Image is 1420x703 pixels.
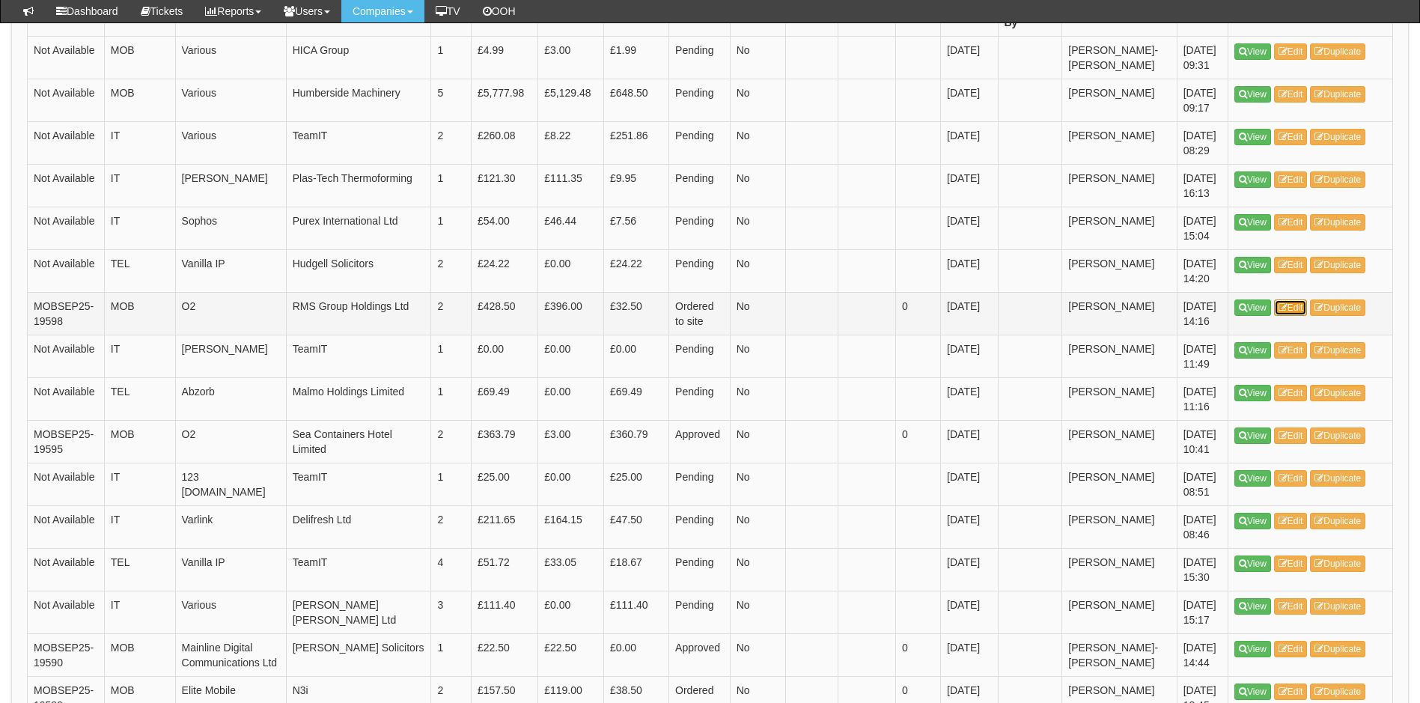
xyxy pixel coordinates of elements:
[1234,556,1271,572] a: View
[175,122,286,165] td: Various
[730,207,785,250] td: No
[896,293,941,335] td: 0
[1274,556,1308,572] a: Edit
[431,378,472,421] td: 1
[28,591,105,634] td: Not Available
[941,165,998,207] td: [DATE]
[603,463,668,506] td: £25.00
[286,591,431,634] td: [PERSON_NAME] [PERSON_NAME] Ltd
[896,421,941,463] td: 0
[603,165,668,207] td: £9.95
[28,335,105,378] td: Not Available
[1177,165,1228,207] td: [DATE] 16:13
[175,335,286,378] td: [PERSON_NAME]
[1310,214,1365,231] a: Duplicate
[941,207,998,250] td: [DATE]
[603,293,668,335] td: £32.50
[669,506,731,549] td: Pending
[1274,684,1308,700] a: Edit
[538,122,604,165] td: £8.22
[175,634,286,677] td: Mainline Digital Communications Ltd
[730,37,785,79] td: No
[1310,129,1365,145] a: Duplicate
[472,122,538,165] td: £260.08
[431,421,472,463] td: 2
[1062,293,1177,335] td: [PERSON_NAME]
[669,549,731,591] td: Pending
[603,591,668,634] td: £111.40
[28,506,105,549] td: Not Available
[603,549,668,591] td: £18.67
[1310,684,1365,700] a: Duplicate
[175,591,286,634] td: Various
[603,37,668,79] td: £1.99
[538,506,604,549] td: £164.15
[603,250,668,293] td: £24.22
[1177,122,1228,165] td: [DATE] 08:29
[1310,641,1365,657] a: Duplicate
[286,165,431,207] td: Plas-Tech Thermoforming
[286,122,431,165] td: TeamIT
[941,79,998,122] td: [DATE]
[1177,335,1228,378] td: [DATE] 11:49
[669,293,731,335] td: Ordered to site
[1062,506,1177,549] td: [PERSON_NAME]
[1234,43,1271,60] a: View
[1274,641,1308,657] a: Edit
[1234,214,1271,231] a: View
[1062,335,1177,378] td: [PERSON_NAME]
[1274,342,1308,359] a: Edit
[104,421,175,463] td: MOB
[431,37,472,79] td: 1
[431,506,472,549] td: 2
[472,207,538,250] td: £54.00
[669,122,731,165] td: Pending
[1274,43,1308,60] a: Edit
[104,207,175,250] td: IT
[1234,598,1271,615] a: View
[1062,122,1177,165] td: [PERSON_NAME]
[175,165,286,207] td: [PERSON_NAME]
[431,122,472,165] td: 2
[669,335,731,378] td: Pending
[1310,171,1365,188] a: Duplicate
[104,165,175,207] td: IT
[431,79,472,122] td: 5
[1062,421,1177,463] td: [PERSON_NAME]
[175,250,286,293] td: Vanilla IP
[1234,129,1271,145] a: View
[1177,378,1228,421] td: [DATE] 11:16
[431,463,472,506] td: 1
[1177,37,1228,79] td: [DATE] 09:31
[730,463,785,506] td: No
[104,463,175,506] td: IT
[1310,43,1365,60] a: Duplicate
[472,506,538,549] td: £211.65
[730,378,785,421] td: No
[538,421,604,463] td: £3.00
[472,378,538,421] td: £69.49
[1234,641,1271,657] a: View
[1062,165,1177,207] td: [PERSON_NAME]
[286,421,431,463] td: Sea Containers Hotel Limited
[1310,385,1365,401] a: Duplicate
[1062,378,1177,421] td: [PERSON_NAME]
[669,165,731,207] td: Pending
[104,591,175,634] td: IT
[175,506,286,549] td: Varlink
[669,463,731,506] td: Pending
[1177,634,1228,677] td: [DATE] 14:44
[431,293,472,335] td: 2
[431,207,472,250] td: 1
[1310,513,1365,529] a: Duplicate
[941,549,998,591] td: [DATE]
[175,378,286,421] td: Abzorb
[538,165,604,207] td: £111.35
[669,378,731,421] td: Pending
[472,335,538,378] td: £0.00
[286,463,431,506] td: TeamIT
[1274,214,1308,231] a: Edit
[1177,293,1228,335] td: [DATE] 14:16
[730,122,785,165] td: No
[1062,591,1177,634] td: [PERSON_NAME]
